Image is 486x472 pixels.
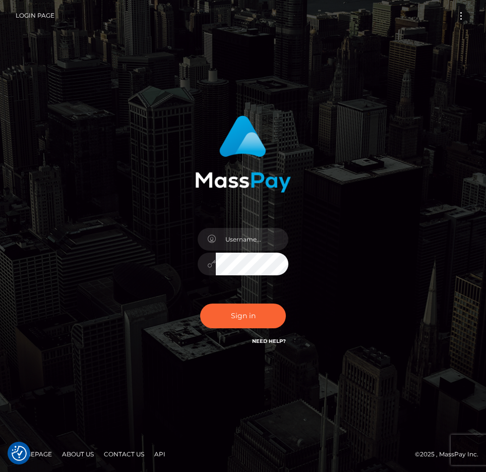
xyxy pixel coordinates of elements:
div: © 2025 , MassPay Inc. [8,449,478,460]
img: Revisit consent button [12,446,27,461]
a: Contact Us [100,446,148,462]
img: MassPay Login [195,115,291,193]
button: Toggle navigation [452,9,470,23]
a: Homepage [11,446,56,462]
button: Consent Preferences [12,446,27,461]
a: About Us [58,446,98,462]
input: Username... [216,228,288,251]
button: Sign in [200,304,286,328]
a: API [150,446,169,462]
a: Need Help? [252,338,286,344]
a: Login Page [16,5,54,26]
